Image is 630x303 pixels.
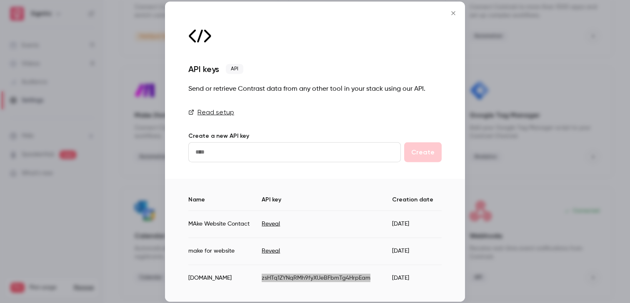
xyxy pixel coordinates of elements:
td: make for website [188,238,262,265]
button: Close [445,5,462,22]
th: Creation date [392,195,442,211]
button: Reveal [262,220,280,228]
div: API keys [188,64,219,74]
label: Create a new API key [188,132,249,139]
button: Reveal [262,247,280,255]
th: Name [188,195,262,211]
td: zsHTq1ZYNqRMh9fyXUeBFbmTg4HrpEam [262,265,392,285]
div: Send or retrieve Contrast data from any other tool in your stack using our API. [188,84,442,94]
th: API key [262,195,392,211]
td: [DOMAIN_NAME] [188,265,262,285]
td: MAke Website Contact [188,211,262,238]
span: API [226,64,243,74]
a: Read setup [188,107,442,117]
td: [DATE] [392,211,420,238]
td: [DATE] [392,265,420,285]
td: [DATE] [392,238,420,265]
